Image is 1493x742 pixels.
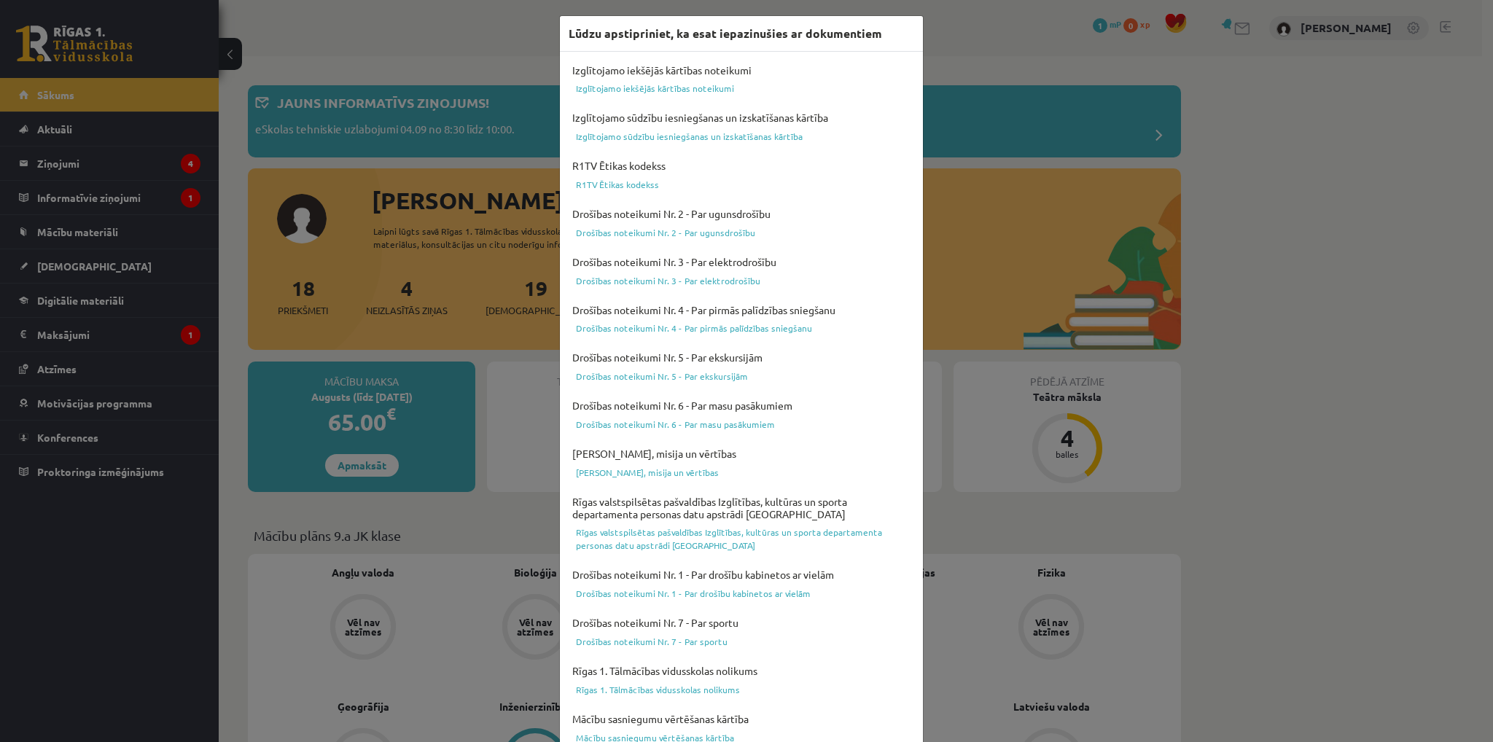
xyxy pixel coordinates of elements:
a: Drošības noteikumi Nr. 1 - Par drošību kabinetos ar vielām [569,585,914,602]
a: Drošības noteikumi Nr. 4 - Par pirmās palīdzības sniegšanu [569,319,914,337]
a: Izglītojamo sūdzību iesniegšanas un izskatīšanas kārtība [569,128,914,145]
a: Drošības noteikumi Nr. 6 - Par masu pasākumiem [569,415,914,433]
h4: Drošības noteikumi Nr. 3 - Par elektrodrošību [569,252,914,272]
h4: Drošības noteikumi Nr. 5 - Par ekskursijām [569,348,914,367]
a: Drošības noteikumi Nr. 5 - Par ekskursijām [569,367,914,385]
h4: Drošības noteikumi Nr. 2 - Par ugunsdrošību [569,204,914,224]
a: R1TV Ētikas kodekss [569,176,914,193]
h4: Izglītojamo iekšējās kārtības noteikumi [569,60,914,80]
h4: Drošības noteikumi Nr. 4 - Par pirmās palīdzības sniegšanu [569,300,914,320]
h4: Rīgas valstspilsētas pašvaldības Izglītības, kultūras un sporta departamenta personas datu apstrā... [569,492,914,524]
a: Drošības noteikumi Nr. 7 - Par sportu [569,633,914,650]
h4: Drošības noteikumi Nr. 6 - Par masu pasākumiem [569,396,914,415]
h4: [PERSON_NAME], misija un vērtības [569,444,914,464]
h4: Rīgas 1. Tālmācības vidusskolas nolikums [569,661,914,681]
a: [PERSON_NAME], misija un vērtības [569,464,914,481]
a: Rīgas valstspilsētas pašvaldības Izglītības, kultūras un sporta departamenta personas datu apstrā... [569,523,914,554]
h4: Drošības noteikumi Nr. 1 - Par drošību kabinetos ar vielām [569,565,914,585]
h4: Mācību sasniegumu vērtēšanas kārtība [569,709,914,729]
h3: Lūdzu apstipriniet, ka esat iepazinušies ar dokumentiem [569,25,882,42]
a: Drošības noteikumi Nr. 3 - Par elektrodrošību [569,272,914,289]
a: Rīgas 1. Tālmācības vidusskolas nolikums [569,681,914,698]
h4: Izglītojamo sūdzību iesniegšanas un izskatīšanas kārtība [569,108,914,128]
h4: Drošības noteikumi Nr. 7 - Par sportu [569,613,914,633]
h4: R1TV Ētikas kodekss [569,156,914,176]
a: Drošības noteikumi Nr. 2 - Par ugunsdrošību [569,224,914,241]
a: Izglītojamo iekšējās kārtības noteikumi [569,79,914,97]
